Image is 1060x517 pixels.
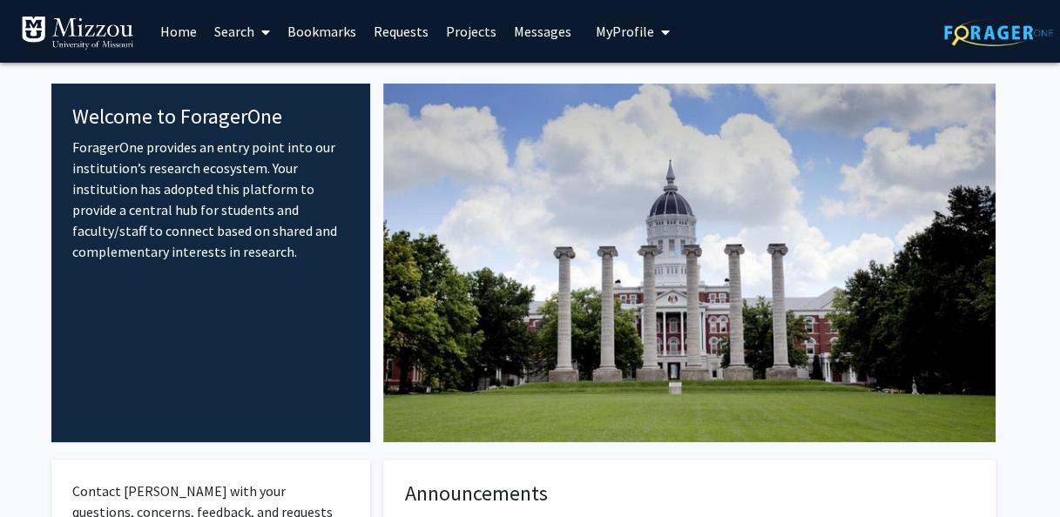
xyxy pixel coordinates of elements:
a: Messages [505,1,580,62]
h4: Announcements [405,481,974,507]
span: My Profile [596,23,654,40]
a: Requests [365,1,437,62]
iframe: Chat [13,439,74,504]
p: ForagerOne provides an entry point into our institution’s research ecosystem. Your institution ha... [72,137,350,262]
img: Cover Image [383,84,996,442]
a: Projects [437,1,505,62]
h4: Welcome to ForagerOne [72,104,350,130]
a: Bookmarks [279,1,365,62]
a: Home [152,1,206,62]
a: Search [206,1,279,62]
img: University of Missouri Logo [21,16,134,50]
img: ForagerOne Logo [944,19,1053,46]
